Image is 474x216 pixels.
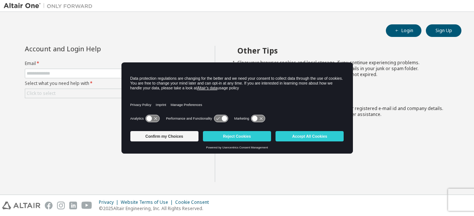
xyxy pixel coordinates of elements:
div: Account and Login Help [25,46,160,52]
h2: Other Tips [237,46,448,55]
img: youtube.svg [81,202,92,209]
img: instagram.svg [57,202,65,209]
button: Login [386,24,421,37]
p: © 2025 Altair Engineering, Inc. All Rights Reserved. [99,205,213,212]
div: Cookie Consent [175,199,213,205]
button: Sign Up [426,24,461,37]
label: Email [25,61,194,66]
img: altair_logo.svg [2,202,40,209]
div: Privacy [99,199,121,205]
img: Altair One [4,2,96,10]
img: facebook.svg [45,202,53,209]
div: Click to select [27,90,56,96]
div: Click to select [25,89,193,98]
label: Select what you need help with [25,80,194,86]
img: linkedin.svg [69,202,77,209]
div: Website Terms of Use [121,199,175,205]
li: Clear your browser cookies and local storage, if you continue experiencing problems. [237,60,448,66]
